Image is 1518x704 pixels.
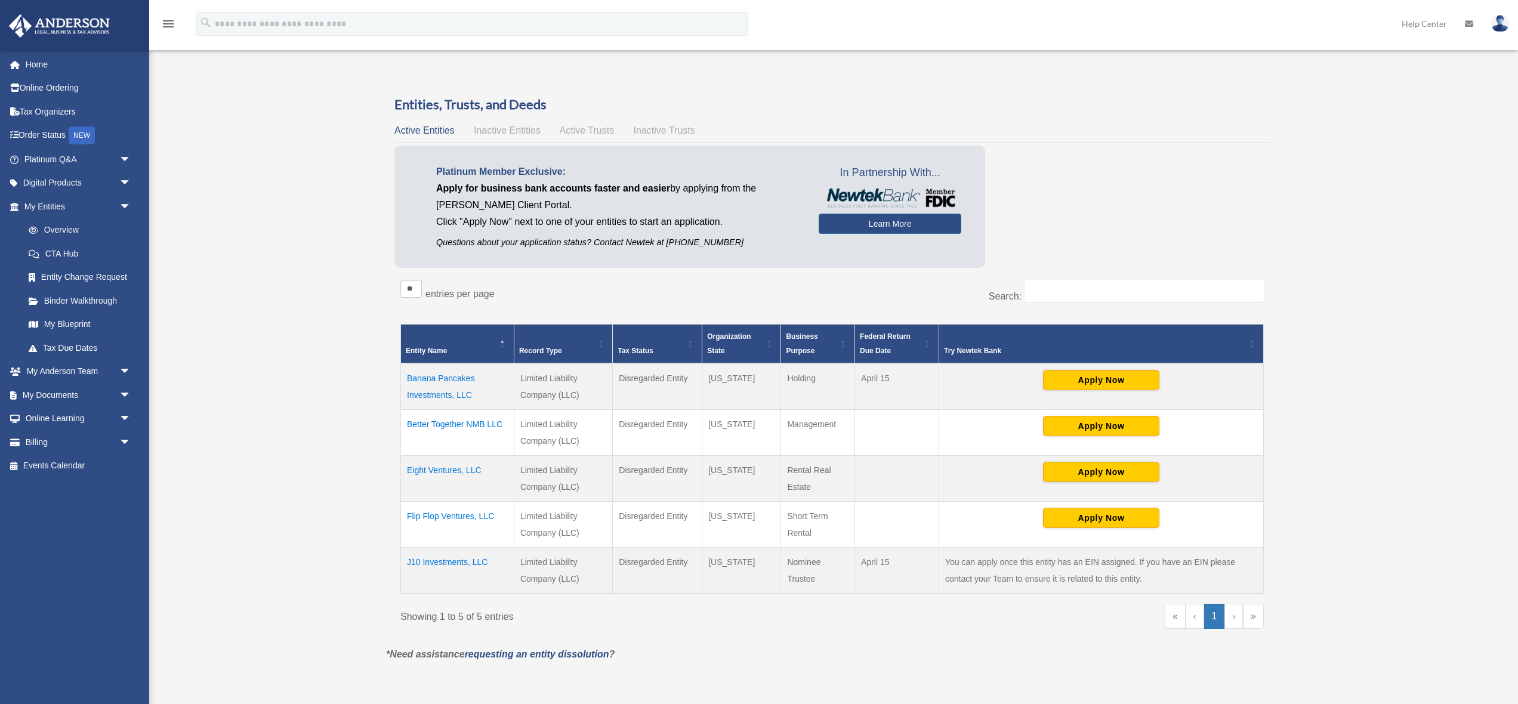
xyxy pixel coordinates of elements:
a: Tax Organizers [8,100,149,123]
td: [US_STATE] [702,547,781,594]
span: arrow_drop_down [119,430,143,455]
th: Record Type: Activate to sort [514,324,612,363]
a: Entity Change Request [17,265,143,289]
img: NewtekBankLogoSM.png [825,189,955,208]
label: Search: [989,291,1022,301]
th: Business Purpose: Activate to sort [781,324,855,363]
label: entries per page [425,289,495,299]
td: J10 Investments, LLC [401,547,514,594]
span: arrow_drop_down [119,407,143,431]
td: Limited Liability Company (LLC) [514,363,612,410]
a: Overview [17,218,137,242]
span: Organization State [707,332,751,355]
td: Rental Real Estate [781,455,855,501]
div: NEW [69,126,95,144]
a: Binder Walkthrough [17,289,143,313]
td: [US_STATE] [702,409,781,455]
th: Federal Return Due Date: Activate to sort [855,324,939,363]
button: Apply Now [1043,508,1159,528]
th: Tax Status: Activate to sort [613,324,702,363]
span: arrow_drop_down [119,194,143,219]
td: April 15 [855,363,939,410]
span: arrow_drop_down [119,383,143,407]
td: Nominee Trustee [781,547,855,594]
td: [US_STATE] [702,455,781,501]
span: Inactive Entities [474,125,541,135]
span: Inactive Trusts [634,125,695,135]
a: First [1165,604,1186,629]
td: Limited Liability Company (LLC) [514,501,612,547]
a: menu [161,21,175,31]
a: 1 [1204,604,1225,629]
p: Click "Apply Now" next to one of your entities to start an application. [436,214,801,230]
p: Platinum Member Exclusive: [436,163,801,180]
span: arrow_drop_down [119,360,143,384]
i: menu [161,17,175,31]
button: Apply Now [1043,416,1159,436]
a: Order StatusNEW [8,123,149,148]
div: Try Newtek Bank [944,344,1245,358]
p: by applying from the [PERSON_NAME] Client Portal. [436,180,801,214]
td: Disregarded Entity [613,455,702,501]
th: Try Newtek Bank : Activate to sort [939,324,1264,363]
span: Active Entities [394,125,454,135]
td: Disregarded Entity [613,409,702,455]
a: Events Calendar [8,454,149,478]
a: Online Ordering [8,76,149,100]
a: My Entitiesarrow_drop_down [8,194,143,218]
a: requesting an entity dissolution [465,649,609,659]
div: Showing 1 to 5 of 5 entries [400,604,823,625]
td: Limited Liability Company (LLC) [514,455,612,501]
span: Record Type [519,347,562,355]
a: Previous [1186,604,1204,629]
td: You can apply once this entity has an EIN assigned. If you have an EIN please contact your Team t... [939,547,1264,594]
td: Flip Flop Ventures, LLC [401,501,514,547]
a: Platinum Q&Aarrow_drop_down [8,147,149,171]
a: My Documentsarrow_drop_down [8,383,149,407]
span: Business Purpose [786,332,817,355]
span: Tax Status [618,347,653,355]
span: Entity Name [406,347,447,355]
a: Online Learningarrow_drop_down [8,407,149,431]
a: Learn More [819,214,961,234]
span: arrow_drop_down [119,171,143,196]
a: My Blueprint [17,313,143,336]
td: Short Term Rental [781,501,855,547]
a: Home [8,53,149,76]
p: Questions about your application status? Contact Newtek at [PHONE_NUMBER] [436,235,801,250]
td: Limited Liability Company (LLC) [514,409,612,455]
th: Entity Name: Activate to invert sorting [401,324,514,363]
a: CTA Hub [17,242,143,265]
td: April 15 [855,547,939,594]
td: Limited Liability Company (LLC) [514,547,612,594]
a: Last [1243,604,1264,629]
td: [US_STATE] [702,501,781,547]
td: Eight Ventures, LLC [401,455,514,501]
th: Organization State: Activate to sort [702,324,781,363]
td: Disregarded Entity [613,363,702,410]
td: Better Together NMB LLC [401,409,514,455]
a: My Anderson Teamarrow_drop_down [8,360,149,384]
span: In Partnership With... [819,163,961,183]
button: Apply Now [1043,370,1159,390]
img: User Pic [1491,15,1509,32]
h3: Entities, Trusts, and Deeds [394,95,1270,114]
td: Holding [781,363,855,410]
em: *Need assistance ? [386,649,615,659]
td: Banana Pancakes Investments, LLC [401,363,514,410]
td: Disregarded Entity [613,547,702,594]
a: Next [1224,604,1243,629]
button: Apply Now [1043,462,1159,482]
td: Disregarded Entity [613,501,702,547]
i: search [199,16,212,29]
span: arrow_drop_down [119,147,143,172]
a: Tax Due Dates [17,336,143,360]
td: Management [781,409,855,455]
a: Billingarrow_drop_down [8,430,149,454]
a: Digital Productsarrow_drop_down [8,171,149,195]
img: Anderson Advisors Platinum Portal [5,14,113,38]
span: Federal Return Due Date [860,332,911,355]
span: Active Trusts [560,125,615,135]
span: Apply for business bank accounts faster and easier [436,183,670,193]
